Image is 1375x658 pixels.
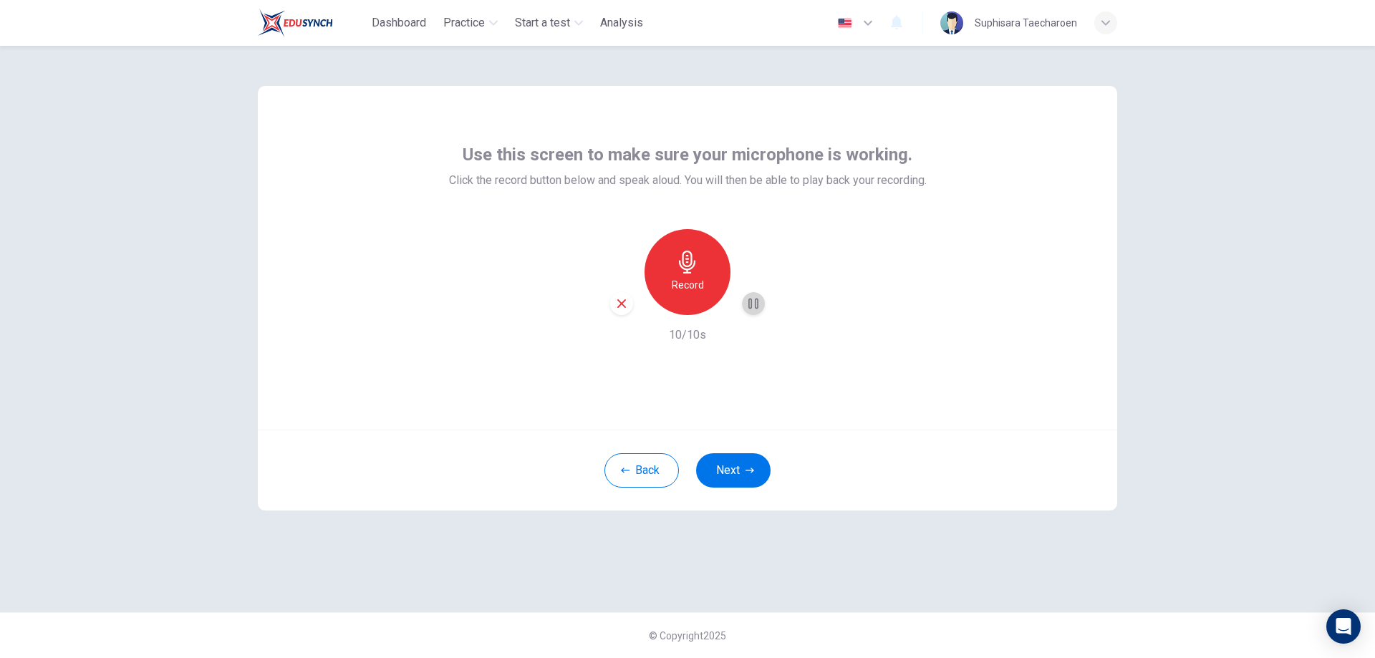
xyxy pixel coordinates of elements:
img: Train Test logo [258,9,333,37]
span: Click the record button below and speak aloud. You will then be able to play back your recording. [449,172,927,189]
h6: 10/10s [669,326,706,344]
button: Dashboard [366,10,432,36]
button: Practice [438,10,503,36]
div: Open Intercom Messenger [1326,609,1361,644]
span: Analysis [600,14,643,32]
button: Start a test [509,10,589,36]
button: Back [604,453,679,488]
button: Record [645,229,730,315]
h6: Record [672,276,704,294]
button: Analysis [594,10,649,36]
span: Use this screen to make sure your microphone is working. [463,143,912,166]
span: © Copyright 2025 [649,630,726,642]
img: en [836,18,854,29]
div: Suphisara Taecharoen [975,14,1077,32]
button: Next [696,453,771,488]
img: Profile picture [940,11,963,34]
span: Dashboard [372,14,426,32]
span: Start a test [515,14,570,32]
a: Train Test logo [258,9,366,37]
span: Practice [443,14,485,32]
